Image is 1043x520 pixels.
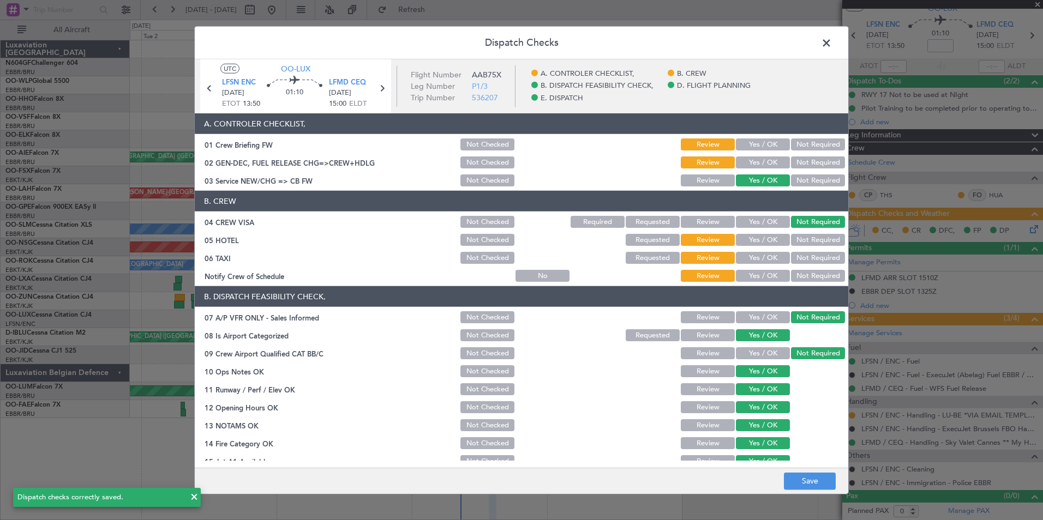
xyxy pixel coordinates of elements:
[791,252,845,264] button: Not Required
[791,174,845,186] button: Not Required
[791,234,845,246] button: Not Required
[17,492,184,503] div: Dispatch checks correctly saved.
[195,27,848,59] header: Dispatch Checks
[791,138,845,150] button: Not Required
[791,270,845,282] button: Not Required
[791,347,845,359] button: Not Required
[791,216,845,228] button: Not Required
[791,156,845,168] button: Not Required
[791,311,845,323] button: Not Required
